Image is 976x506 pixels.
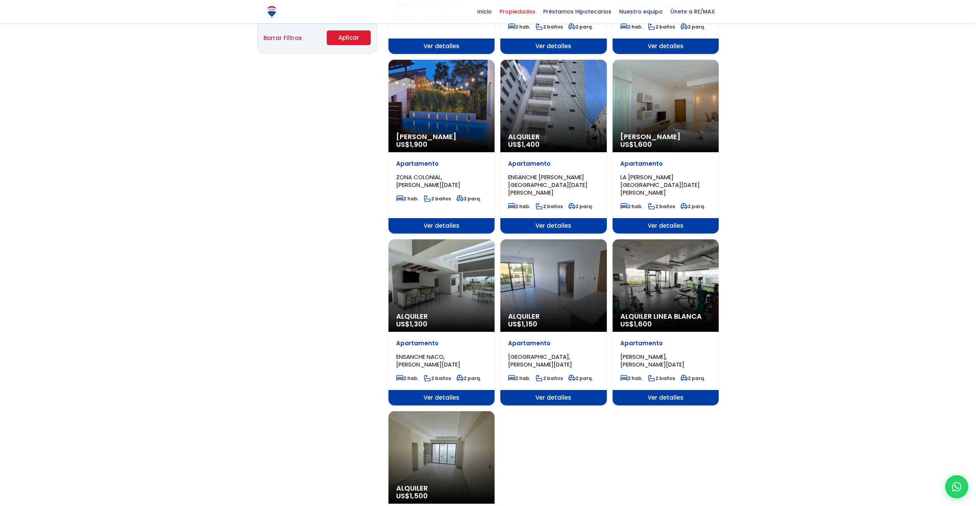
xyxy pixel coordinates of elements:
[396,353,460,368] span: ENSANCHE NACO, [PERSON_NAME][DATE]
[508,160,599,168] p: Apartamento
[327,30,371,45] button: Aplicar
[410,140,427,149] span: 1,900
[648,203,675,210] span: 2 baños
[620,375,643,382] span: 2 hab.
[388,60,495,234] a: [PERSON_NAME] US$1,900 Apartamento ZONA COLONIAL, [PERSON_NAME][DATE] 2 hab. 2 baños 2 parq. Ver ...
[620,133,711,141] span: [PERSON_NAME]
[522,140,540,149] span: 1,400
[388,218,495,234] span: Ver detalles
[396,195,419,202] span: 2 hab.
[410,319,427,329] span: 1,300
[508,340,599,347] p: Apartamento
[568,375,593,382] span: 2 parq.
[396,484,487,492] span: Alquiler
[456,375,481,382] span: 2 parq.
[680,24,705,30] span: 2 parq.
[620,319,652,329] span: US$
[396,313,487,320] span: Alquiler
[500,39,606,54] span: Ver detalles
[508,375,530,382] span: 2 hab.
[396,173,460,189] span: ZONA COLONIAL, [PERSON_NAME][DATE]
[508,319,537,329] span: US$
[496,6,539,17] span: Propiedades
[473,6,496,17] span: Inicio
[508,24,530,30] span: 2 hab.
[388,390,495,405] span: Ver detalles
[613,239,719,405] a: Alquiler Linea Blanca US$1,600 Apartamento [PERSON_NAME], [PERSON_NAME][DATE] 2 hab. 2 baños 2 pa...
[500,60,606,234] a: Alquiler US$1,400 Apartamento ENSANCHE [PERSON_NAME][GEOGRAPHIC_DATA][DATE][PERSON_NAME] 2 hab. 2...
[396,375,419,382] span: 2 hab.
[522,319,537,329] span: 1,150
[667,6,719,17] span: Únete a RE/MAX
[620,24,643,30] span: 2 hab.
[263,33,302,43] a: Borrar Filtros
[396,491,428,501] span: US$
[388,39,495,54] span: Ver detalles
[620,173,700,197] span: LA [PERSON_NAME][GEOGRAPHIC_DATA][DATE][PERSON_NAME]
[536,203,563,210] span: 2 baños
[410,491,428,501] span: 1,500
[613,39,719,54] span: Ver detalles
[634,140,652,149] span: 1,600
[539,6,615,17] span: Préstamos Hipotecarios
[536,24,563,30] span: 2 baños
[508,173,588,197] span: ENSANCHE [PERSON_NAME][GEOGRAPHIC_DATA][DATE][PERSON_NAME]
[634,319,652,329] span: 1,600
[620,313,711,320] span: Alquiler Linea Blanca
[613,218,719,234] span: Ver detalles
[648,375,675,382] span: 2 baños
[396,160,487,168] p: Apartamento
[508,313,599,320] span: Alquiler
[620,160,711,168] p: Apartamento
[615,6,667,17] span: Nuestro equipo
[396,319,427,329] span: US$
[613,390,719,405] span: Ver detalles
[508,203,530,210] span: 2 hab.
[456,195,481,202] span: 2 parq.
[424,195,451,202] span: 2 baños
[500,239,606,405] a: Alquiler US$1,150 Apartamento [GEOGRAPHIC_DATA], [PERSON_NAME][DATE] 2 hab. 2 baños 2 parq. Ver d...
[680,375,705,382] span: 2 parq.
[648,24,675,30] span: 2 baños
[620,353,684,368] span: [PERSON_NAME], [PERSON_NAME][DATE]
[613,60,719,234] a: [PERSON_NAME] US$1,600 Apartamento LA [PERSON_NAME][GEOGRAPHIC_DATA][DATE][PERSON_NAME] 2 hab. 2 ...
[500,218,606,234] span: Ver detalles
[396,133,487,141] span: [PERSON_NAME]
[265,5,279,18] img: Logo de REMAX
[568,203,593,210] span: 2 parq.
[508,133,599,141] span: Alquiler
[500,390,606,405] span: Ver detalles
[388,239,495,405] a: Alquiler US$1,300 Apartamento ENSANCHE NACO, [PERSON_NAME][DATE] 2 hab. 2 baños 2 parq. Ver detalles
[680,203,705,210] span: 2 parq.
[508,140,540,149] span: US$
[508,353,572,368] span: [GEOGRAPHIC_DATA], [PERSON_NAME][DATE]
[424,375,451,382] span: 2 baños
[620,340,711,347] p: Apartamento
[620,140,652,149] span: US$
[396,140,427,149] span: US$
[620,203,643,210] span: 2 hab.
[396,340,487,347] p: Apartamento
[536,375,563,382] span: 2 baños
[568,24,593,30] span: 2 parq.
